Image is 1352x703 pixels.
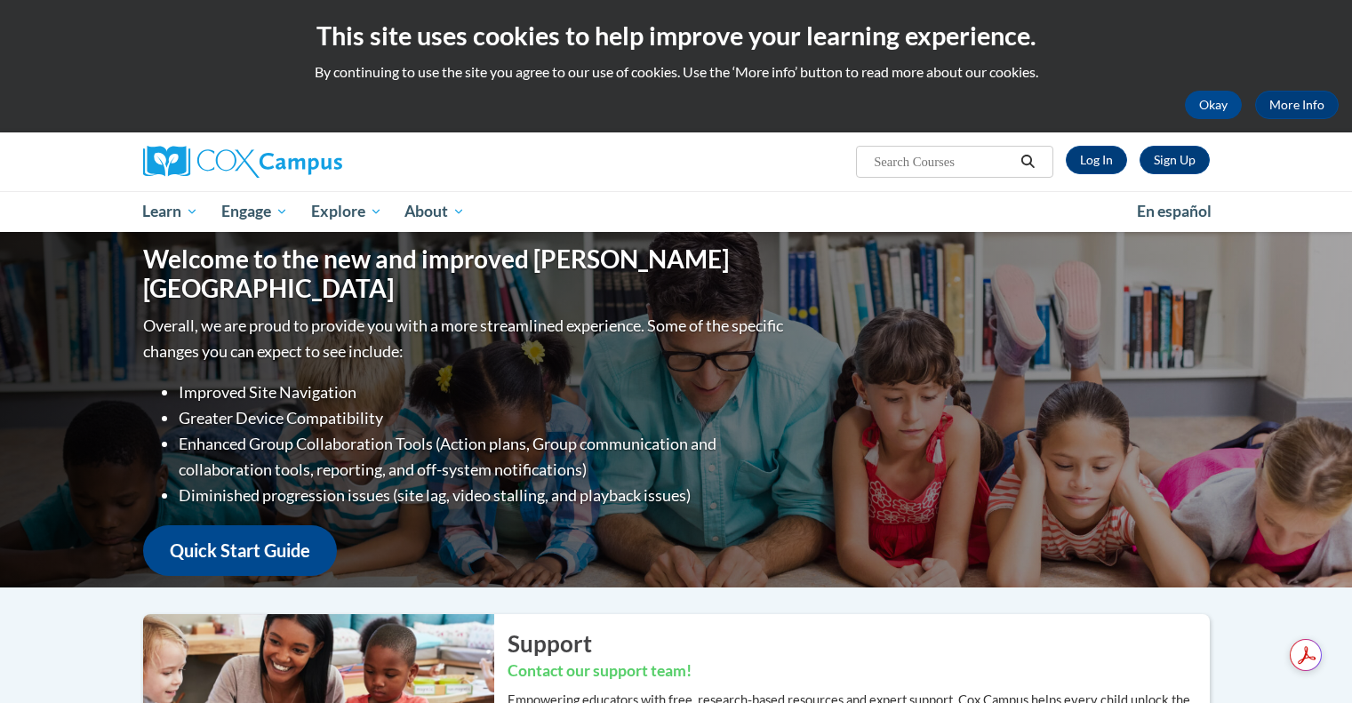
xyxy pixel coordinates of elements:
h1: Welcome to the new and improved [PERSON_NAME][GEOGRAPHIC_DATA] [143,244,788,304]
span: En español [1137,202,1212,220]
p: By continuing to use the site you agree to our use of cookies. Use the ‘More info’ button to read... [13,62,1339,82]
span: Learn [142,201,198,222]
h2: Support [508,627,1210,659]
span: About [404,201,465,222]
li: Improved Site Navigation [179,379,788,405]
button: Okay [1185,91,1242,119]
span: Explore [311,201,382,222]
a: Quick Start Guide [143,525,337,576]
input: Search Courses [872,151,1014,172]
a: Register [1140,146,1210,174]
li: Diminished progression issues (site lag, video stalling, and playback issues) [179,483,788,508]
a: About [393,191,476,232]
a: Log In [1066,146,1127,174]
a: Learn [132,191,211,232]
a: Explore [300,191,394,232]
button: Search [1014,151,1041,172]
a: Engage [210,191,300,232]
li: Enhanced Group Collaboration Tools (Action plans, Group communication and collaboration tools, re... [179,431,788,483]
a: Cox Campus [143,146,481,178]
h2: This site uses cookies to help improve your learning experience. [13,18,1339,53]
a: More Info [1255,91,1339,119]
a: En español [1125,193,1223,230]
span: Engage [221,201,288,222]
p: Overall, we are proud to provide you with a more streamlined experience. Some of the specific cha... [143,313,788,364]
div: Main menu [116,191,1236,232]
img: Cox Campus [143,146,342,178]
h3: Contact our support team! [508,660,1210,683]
li: Greater Device Compatibility [179,405,788,431]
